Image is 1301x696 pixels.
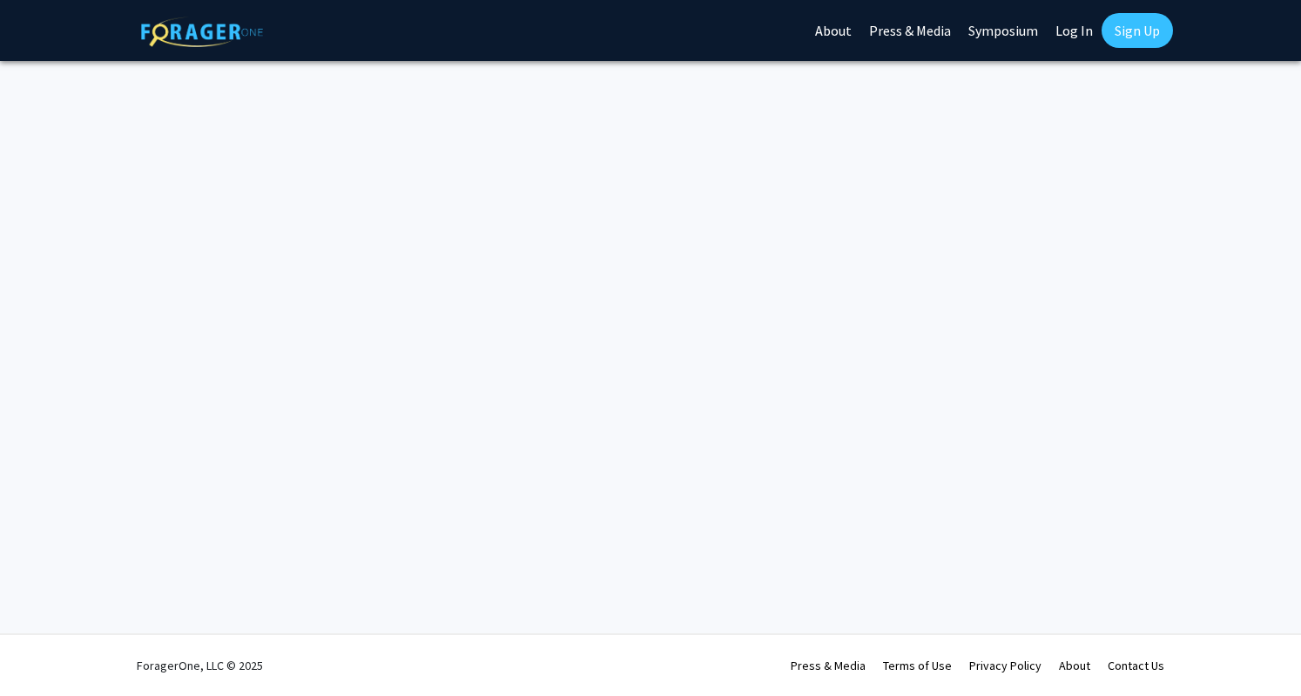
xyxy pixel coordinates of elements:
img: ForagerOne Logo [141,17,263,47]
a: Press & Media [791,658,866,673]
a: Sign Up [1102,13,1173,48]
div: ForagerOne, LLC © 2025 [137,635,263,696]
a: Privacy Policy [969,658,1041,673]
a: Terms of Use [883,658,952,673]
a: Contact Us [1108,658,1164,673]
a: About [1059,658,1090,673]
